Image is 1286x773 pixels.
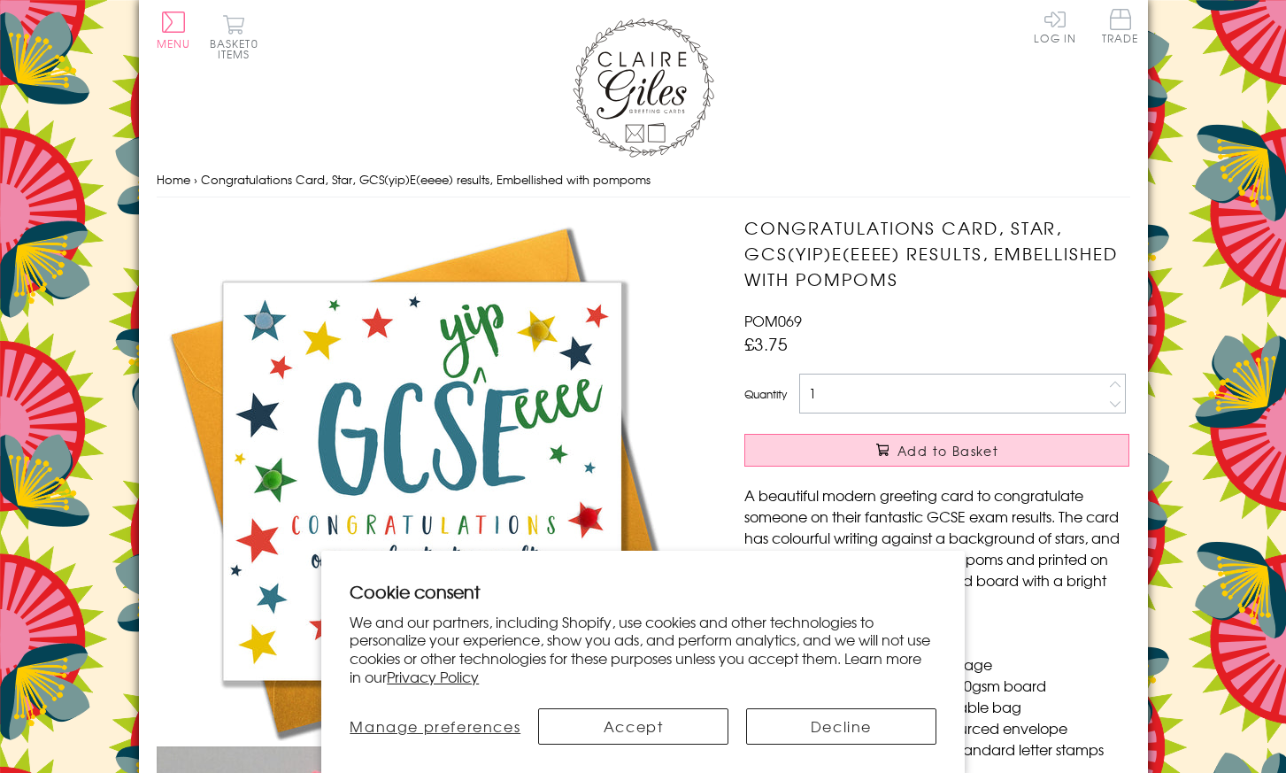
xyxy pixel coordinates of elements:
span: 0 items [218,35,258,62]
img: Congratulations Card, Star, GCS(yip)E(eeee) results, Embellished with pompoms [157,215,688,746]
span: Manage preferences [350,715,520,737]
a: Log In [1034,9,1076,43]
button: Decline [746,708,936,745]
button: Add to Basket [744,434,1129,467]
button: Menu [157,12,191,49]
img: Claire Giles Greetings Cards [573,18,714,158]
label: Quantity [744,386,787,402]
a: Home [157,171,190,188]
button: Basket0 items [210,14,258,59]
span: £3.75 [744,331,788,356]
h1: Congratulations Card, Star, GCS(yip)E(eeee) results, Embellished with pompoms [744,215,1129,291]
span: Trade [1102,9,1139,43]
a: Trade [1102,9,1139,47]
p: We and our partners, including Shopify, use cookies and other technologies to personalize your ex... [350,613,936,686]
button: Accept [538,708,728,745]
span: Add to Basket [897,442,998,460]
h2: Cookie consent [350,579,936,604]
p: A beautiful modern greeting card to congratulate someone on their fantastic GCSE exam results. Th... [744,484,1129,612]
nav: breadcrumbs [157,162,1130,198]
button: Manage preferences [350,708,520,745]
span: Congratulations Card, Star, GCS(yip)E(eeee) results, Embellished with pompoms [201,171,651,188]
span: POM069 [744,310,802,331]
span: › [194,171,197,188]
span: Menu [157,35,191,51]
a: Privacy Policy [387,666,479,687]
